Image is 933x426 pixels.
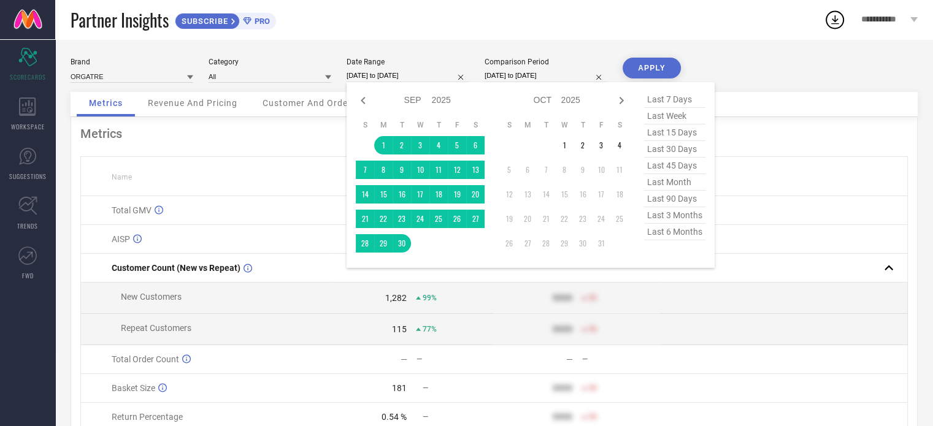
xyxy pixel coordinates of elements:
[385,293,407,303] div: 1,282
[592,120,610,130] th: Friday
[614,93,629,108] div: Next month
[644,174,705,191] span: last month
[347,58,469,66] div: Date Range
[47,72,110,80] div: Domain Overview
[122,71,132,81] img: tab_keywords_by_traffic_grey.svg
[411,210,429,228] td: Wed Sep 24 2025
[411,136,429,154] td: Wed Sep 03 2025
[582,355,659,363] div: —
[588,384,597,392] span: 50
[574,161,592,179] td: Thu Oct 09 2025
[112,234,130,244] span: AISP
[466,161,485,179] td: Sat Sep 13 2025
[17,221,38,230] span: TRENDS
[448,185,466,203] td: Fri Sep 19 2025
[209,58,331,66] div: Category
[112,354,179,364] span: Total Order Count
[393,234,411,253] td: Tue Sep 30 2025
[393,120,411,130] th: Tuesday
[263,98,356,108] span: Customer And Orders
[448,161,466,179] td: Fri Sep 12 2025
[644,91,705,108] span: last 7 days
[555,161,574,179] td: Wed Oct 08 2025
[374,161,393,179] td: Mon Sep 08 2025
[537,234,555,253] td: Tue Oct 28 2025
[644,141,705,158] span: last 30 days
[466,120,485,130] th: Saturday
[448,136,466,154] td: Fri Sep 05 2025
[644,191,705,207] span: last 90 days
[574,120,592,130] th: Thursday
[423,413,428,421] span: —
[592,185,610,203] td: Fri Oct 17 2025
[592,161,610,179] td: Fri Oct 10 2025
[175,17,231,26] span: SUBSCRIBE
[537,120,555,130] th: Tuesday
[11,122,45,131] span: WORKSPACE
[10,72,46,82] span: SCORECARDS
[356,210,374,228] td: Sun Sep 21 2025
[553,412,572,422] div: 9999
[537,185,555,203] td: Tue Oct 14 2025
[555,210,574,228] td: Wed Oct 22 2025
[393,161,411,179] td: Tue Sep 09 2025
[466,136,485,154] td: Sat Sep 06 2025
[356,93,371,108] div: Previous month
[148,98,237,108] span: Revenue And Pricing
[401,354,407,364] div: —
[429,136,448,154] td: Thu Sep 04 2025
[71,7,169,32] span: Partner Insights
[22,271,34,280] span: FWD
[518,161,537,179] td: Mon Oct 06 2025
[644,224,705,240] span: last 6 months
[417,355,493,363] div: —
[466,185,485,203] td: Sat Sep 20 2025
[393,185,411,203] td: Tue Sep 16 2025
[34,20,60,29] div: v 4.0.25
[588,413,597,421] span: 50
[251,17,270,26] span: PRO
[393,136,411,154] td: Tue Sep 02 2025
[112,205,152,215] span: Total GMV
[411,120,429,130] th: Wednesday
[592,136,610,154] td: Fri Oct 03 2025
[347,69,469,82] input: Select date range
[121,292,182,302] span: New Customers
[644,158,705,174] span: last 45 days
[448,120,466,130] th: Friday
[356,161,374,179] td: Sun Sep 07 2025
[429,120,448,130] th: Thursday
[592,210,610,228] td: Fri Oct 24 2025
[574,136,592,154] td: Thu Oct 02 2025
[518,185,537,203] td: Mon Oct 13 2025
[80,126,908,141] div: Metrics
[644,124,705,141] span: last 15 days
[112,263,240,273] span: Customer Count (New vs Repeat)
[423,294,437,302] span: 99%
[71,58,193,66] div: Brand
[112,173,132,181] span: Name
[112,383,155,393] span: Basket Size
[411,185,429,203] td: Wed Sep 17 2025
[566,354,573,364] div: —
[553,383,572,393] div: 9999
[553,293,572,303] div: 9999
[574,185,592,203] td: Thu Oct 16 2025
[500,185,518,203] td: Sun Oct 12 2025
[610,210,629,228] td: Sat Oct 25 2025
[555,185,574,203] td: Wed Oct 15 2025
[555,120,574,130] th: Wednesday
[374,234,393,253] td: Mon Sep 29 2025
[518,210,537,228] td: Mon Oct 20 2025
[392,383,407,393] div: 181
[518,120,537,130] th: Monday
[89,98,123,108] span: Metrics
[644,207,705,224] span: last 3 months
[356,234,374,253] td: Sun Sep 28 2025
[374,120,393,130] th: Monday
[374,210,393,228] td: Mon Sep 22 2025
[392,324,407,334] div: 115
[136,72,207,80] div: Keywords by Traffic
[537,161,555,179] td: Tue Oct 07 2025
[824,9,846,31] div: Open download list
